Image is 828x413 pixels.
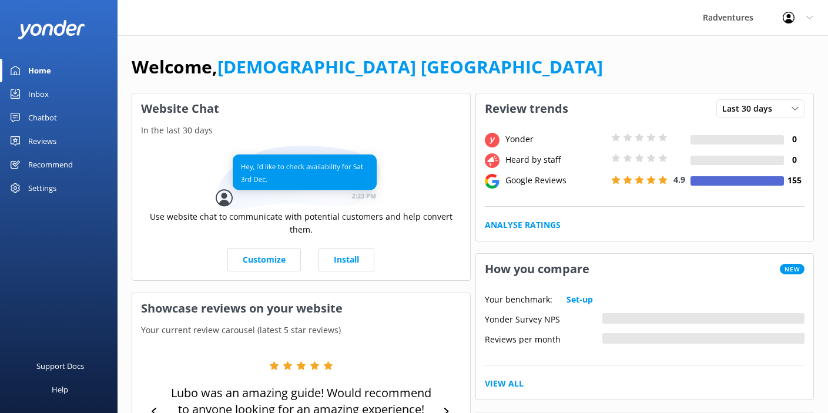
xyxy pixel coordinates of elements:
[502,133,608,146] div: Yonder
[784,174,804,187] h4: 155
[566,293,593,306] a: Set-up
[485,219,561,231] a: Analyse Ratings
[485,293,552,306] p: Your benchmark:
[132,53,603,81] h1: Welcome,
[485,313,602,324] div: Yonder Survey NPS
[36,354,84,378] div: Support Docs
[28,106,57,129] div: Chatbot
[227,248,301,271] a: Customize
[485,333,602,344] div: Reviews per month
[485,377,524,390] a: View All
[28,82,49,106] div: Inbox
[502,174,608,187] div: Google Reviews
[216,146,386,210] img: conversation...
[52,378,68,401] div: Help
[476,93,577,124] h3: Review trends
[28,153,73,176] div: Recommend
[502,153,608,166] div: Heard by staff
[18,20,85,39] img: yonder-white-logo.png
[28,59,51,82] div: Home
[28,176,56,200] div: Settings
[132,93,470,124] h3: Website Chat
[722,102,779,115] span: Last 30 days
[132,293,470,324] h3: Showcase reviews on your website
[476,254,598,284] h3: How you compare
[319,248,374,271] a: Install
[784,153,804,166] h4: 0
[217,55,603,79] a: [DEMOGRAPHIC_DATA] [GEOGRAPHIC_DATA]
[132,124,470,137] p: In the last 30 days
[28,129,56,153] div: Reviews
[673,174,685,185] span: 4.9
[784,133,804,146] h4: 0
[132,324,470,337] p: Your current review carousel (latest 5 star reviews)
[780,264,804,274] span: New
[141,210,461,237] p: Use website chat to communicate with potential customers and help convert them.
